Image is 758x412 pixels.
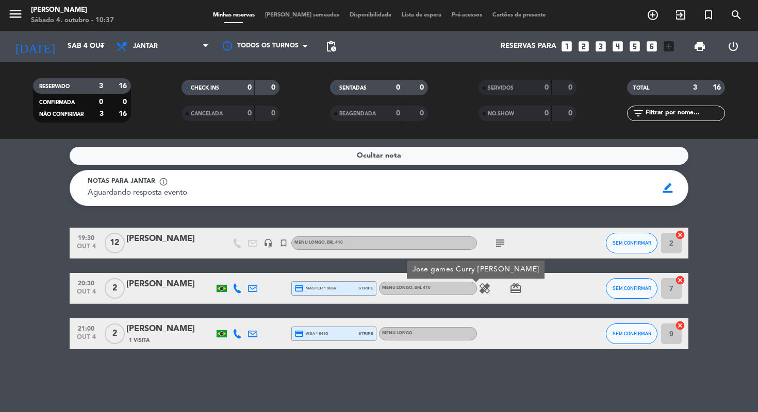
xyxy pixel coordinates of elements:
strong: 0 [568,84,574,91]
i: [DATE] [8,35,62,58]
span: Minhas reservas [208,12,260,18]
strong: 0 [248,84,252,91]
strong: 0 [420,84,426,91]
span: NO-SHOW [488,111,514,116]
i: subject [494,237,506,249]
span: Menu Longo [294,241,343,245]
div: [PERSON_NAME] [126,232,214,246]
span: print [694,40,706,53]
strong: 16 [119,110,129,117]
span: RESERVADO [39,84,70,89]
span: visa * 0695 [294,329,328,338]
span: SEM CONFIRMAR [613,240,651,246]
i: power_settings_new [727,40,739,53]
span: 20:30 [73,277,99,288]
strong: 0 [271,84,277,91]
span: 21:00 [73,322,99,334]
i: turned_in_not [279,238,288,248]
div: Sábado 4. outubro - 10:37 [31,15,114,26]
strong: 16 [713,84,723,91]
span: NÃO CONFIRMAR [39,112,84,117]
strong: 3 [99,82,103,90]
span: 2 [105,323,125,344]
i: looks_6 [645,40,658,53]
span: Cartões de presente [487,12,551,18]
strong: 0 [99,98,103,106]
button: menu [8,6,23,25]
span: SEM CONFIRMAR [613,331,651,336]
span: out 4 [73,288,99,300]
strong: 3 [693,84,697,91]
span: CANCELADA [191,111,223,116]
i: turned_in_not [702,9,715,21]
strong: 0 [396,110,400,117]
span: REAGENDADA [339,111,376,116]
span: CHECK INS [191,85,219,91]
i: search [730,9,743,21]
span: Reservas para [501,42,556,50]
i: cancel [675,275,685,285]
button: SEM CONFIRMAR [606,323,657,344]
i: credit_card [294,329,304,338]
span: Menu Longo [382,331,413,335]
i: cancel [675,230,685,240]
span: border_color [658,178,678,198]
span: out 4 [73,334,99,346]
span: Pré-acessos [447,12,487,18]
span: TOTAL [633,85,649,91]
span: master * 9866 [294,284,336,293]
span: 1 Visita [129,336,150,345]
strong: 0 [271,110,277,117]
i: looks_4 [611,40,624,53]
div: [PERSON_NAME] [126,278,214,291]
span: Menu Longo [382,286,431,290]
strong: 0 [568,110,574,117]
span: stripe [358,285,373,291]
i: menu [8,6,23,22]
span: stripe [358,330,373,337]
strong: 0 [545,84,549,91]
span: 2 [105,278,125,299]
i: add_box [662,40,675,53]
strong: 0 [248,110,252,117]
span: 19:30 [73,231,99,243]
span: out 4 [73,243,99,255]
i: exit_to_app [674,9,687,21]
span: Jantar [133,43,158,50]
span: SENTADAS [339,85,367,91]
i: credit_card [294,284,304,293]
span: Aguardando resposta evento [88,189,187,197]
span: 12 [105,233,125,253]
span: Disponibilidade [344,12,397,18]
span: SEM CONFIRMAR [613,285,651,291]
i: looks_two [577,40,590,53]
button: SEM CONFIRMAR [606,233,657,253]
i: arrow_drop_down [96,40,108,53]
i: add_circle_outline [647,9,659,21]
span: , BRL 410 [325,241,343,245]
div: [PERSON_NAME] [126,322,214,336]
i: filter_list [632,107,645,119]
i: looks_3 [594,40,607,53]
strong: 3 [100,110,104,117]
span: [PERSON_NAME] semeadas [260,12,344,18]
i: cancel [675,320,685,331]
span: pending_actions [325,40,337,53]
div: Jose games Curry [PERSON_NAME] [407,261,545,279]
span: Lista de espera [397,12,447,18]
span: Notas para jantar [88,177,155,187]
div: [PERSON_NAME] [31,5,114,15]
input: Filtrar por nome... [645,108,724,119]
strong: 0 [420,110,426,117]
span: CONFIRMADA [39,100,75,105]
span: SERVIDOS [488,85,514,91]
i: headset_mic [263,238,273,248]
span: info_outline [159,177,168,186]
span: Ocultar nota [357,150,401,162]
strong: 0 [545,110,549,117]
button: SEM CONFIRMAR [606,278,657,299]
span: , BRL 410 [413,286,431,290]
i: healing [479,282,491,295]
strong: 0 [123,98,129,106]
i: card_giftcard [509,282,522,295]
